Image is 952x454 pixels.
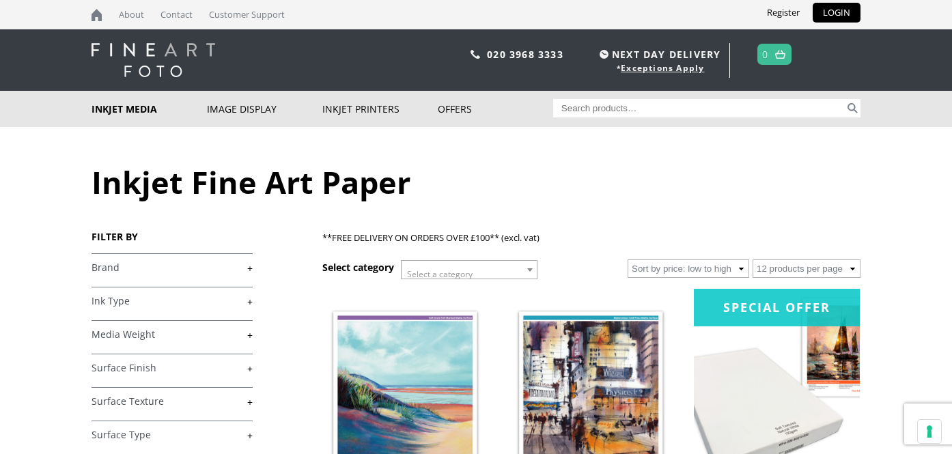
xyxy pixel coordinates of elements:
span: NEXT DAY DELIVERY [596,46,720,62]
h4: Media Weight [92,320,253,347]
a: Register [757,3,810,23]
img: time.svg [600,50,608,59]
p: **FREE DELIVERY ON ORDERS OVER £100** (excl. vat) [322,230,860,246]
a: Exceptions Apply [621,62,704,74]
select: Shop order [628,259,749,278]
a: + [92,362,253,375]
input: Search products… [553,99,845,117]
h4: Surface Finish [92,354,253,381]
a: + [92,395,253,408]
img: basket.svg [775,50,785,59]
h4: Brand [92,253,253,281]
a: Inkjet Media [92,91,207,127]
a: LOGIN [813,3,860,23]
button: Your consent preferences for tracking technologies [918,420,941,443]
img: phone.svg [471,50,480,59]
a: + [92,328,253,341]
a: 020 3968 3333 [487,48,563,61]
h3: Select category [322,261,394,274]
h3: FILTER BY [92,230,253,243]
h1: Inkjet Fine Art Paper [92,161,860,203]
button: Search [845,99,860,117]
a: + [92,295,253,308]
a: + [92,261,253,274]
span: Select a category [407,268,473,280]
h4: Surface Texture [92,387,253,414]
a: Offers [438,91,553,127]
a: + [92,429,253,442]
a: 0 [762,44,768,64]
h4: Ink Type [92,287,253,314]
a: Inkjet Printers [322,91,438,127]
a: Image Display [207,91,322,127]
div: Special Offer [694,289,859,326]
img: logo-white.svg [92,43,215,77]
h4: Surface Type [92,421,253,448]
